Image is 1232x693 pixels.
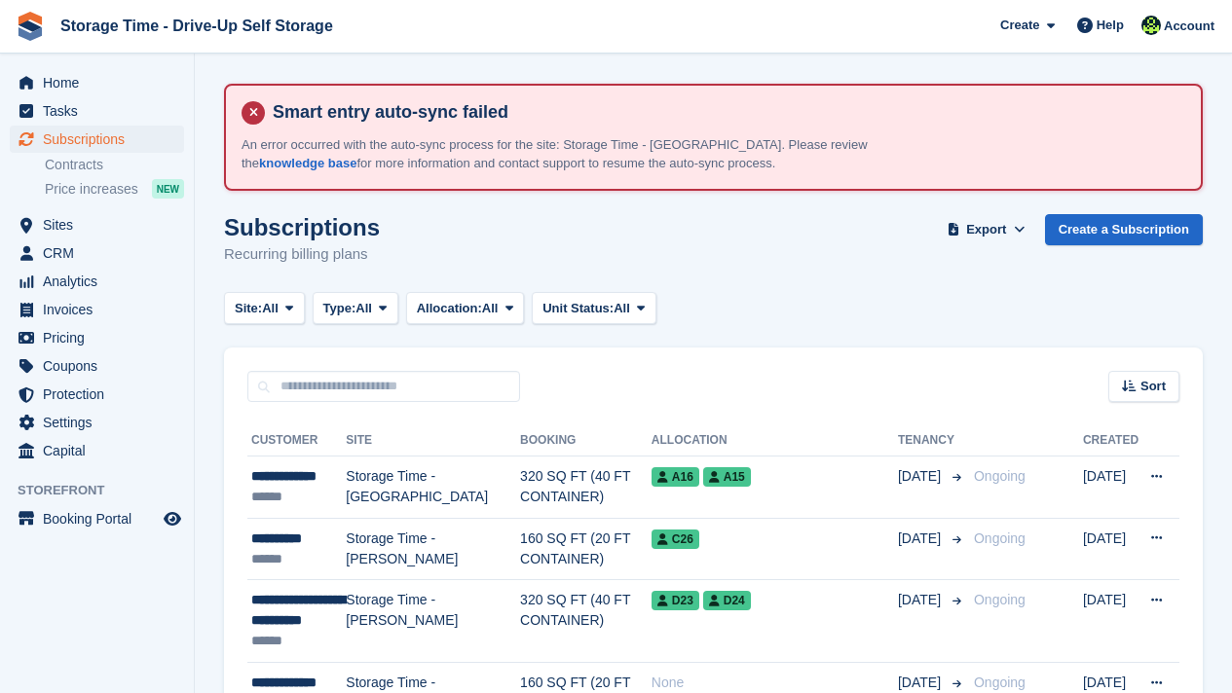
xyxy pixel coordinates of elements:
span: Home [43,69,160,96]
a: menu [10,97,184,125]
span: All [355,299,372,318]
span: Site: [235,299,262,318]
td: 320 SQ FT (40 FT CONTAINER) [520,580,652,663]
a: Preview store [161,507,184,530]
span: All [262,299,279,318]
td: [DATE] [1083,580,1139,663]
span: [DATE] [898,673,945,693]
a: menu [10,239,184,267]
th: Booking [520,425,652,456]
h4: Smart entry auto-sync failed [265,101,1185,124]
span: Account [1164,17,1214,36]
span: Capital [43,437,160,464]
a: Create a Subscription [1045,214,1203,246]
th: Created [1083,425,1139,456]
span: Ongoing [974,468,1026,484]
span: Allocation: [417,299,482,318]
span: CRM [43,239,160,267]
a: menu [10,437,184,464]
button: Type: All [313,292,398,324]
span: [DATE] [898,466,945,487]
a: menu [10,352,184,380]
span: [DATE] [898,529,945,549]
img: stora-icon-8386f47178a22dfd0bd8f6a31ec36ba5ce8667c1dd55bd0f319d3a0aa187defe.svg [16,12,45,41]
td: [DATE] [1083,518,1139,580]
td: 160 SQ FT (20 FT CONTAINER) [520,518,652,580]
a: menu [10,126,184,153]
span: Help [1097,16,1124,35]
a: Contracts [45,156,184,174]
span: Type: [323,299,356,318]
a: knowledge base [259,156,356,170]
td: 320 SQ FT (40 FT CONTAINER) [520,456,652,519]
span: A15 [703,467,751,487]
span: Price increases [45,180,138,199]
a: Price increases NEW [45,178,184,200]
span: Ongoing [974,675,1026,690]
span: Sites [43,211,160,238]
span: A16 [652,467,699,487]
span: Ongoing [974,530,1026,546]
span: Sort [1140,377,1166,396]
h1: Subscriptions [224,214,380,240]
a: menu [10,296,184,323]
span: Ongoing [974,592,1026,607]
span: Invoices [43,296,160,323]
span: Analytics [43,268,160,295]
a: menu [10,211,184,238]
span: Subscriptions [43,126,160,153]
a: Storage Time - Drive-Up Self Storage [53,10,341,42]
a: menu [10,381,184,408]
span: Storefront [18,481,194,500]
span: D23 [652,591,699,610]
span: All [614,299,630,318]
span: Create [1000,16,1039,35]
span: [DATE] [898,590,945,610]
span: Coupons [43,352,160,380]
p: An error occurred with the auto-sync process for the site: Storage Time - [GEOGRAPHIC_DATA]. Plea... [242,135,923,173]
a: menu [10,69,184,96]
td: [DATE] [1083,456,1139,519]
span: Export [966,220,1006,239]
a: menu [10,268,184,295]
span: Booking Portal [43,505,160,532]
td: Storage Time - [PERSON_NAME] [346,580,520,663]
span: All [482,299,499,318]
span: Settings [43,409,160,436]
th: Tenancy [898,425,966,456]
span: Tasks [43,97,160,125]
p: Recurring billing plans [224,243,380,266]
td: Storage Time - [PERSON_NAME] [346,518,520,580]
img: Laaibah Sarwar [1141,16,1161,35]
a: menu [10,324,184,351]
button: Site: All [224,292,305,324]
a: menu [10,409,184,436]
button: Export [944,214,1029,246]
span: D24 [703,591,751,610]
td: Storage Time - [GEOGRAPHIC_DATA] [346,456,520,519]
th: Allocation [652,425,898,456]
button: Allocation: All [406,292,525,324]
span: Pricing [43,324,160,351]
th: Site [346,425,520,456]
span: C26 [652,529,699,549]
a: menu [10,505,184,532]
button: Unit Status: All [532,292,655,324]
span: Protection [43,381,160,408]
span: Unit Status: [542,299,614,318]
th: Customer [247,425,346,456]
div: None [652,673,898,693]
div: NEW [152,179,184,199]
